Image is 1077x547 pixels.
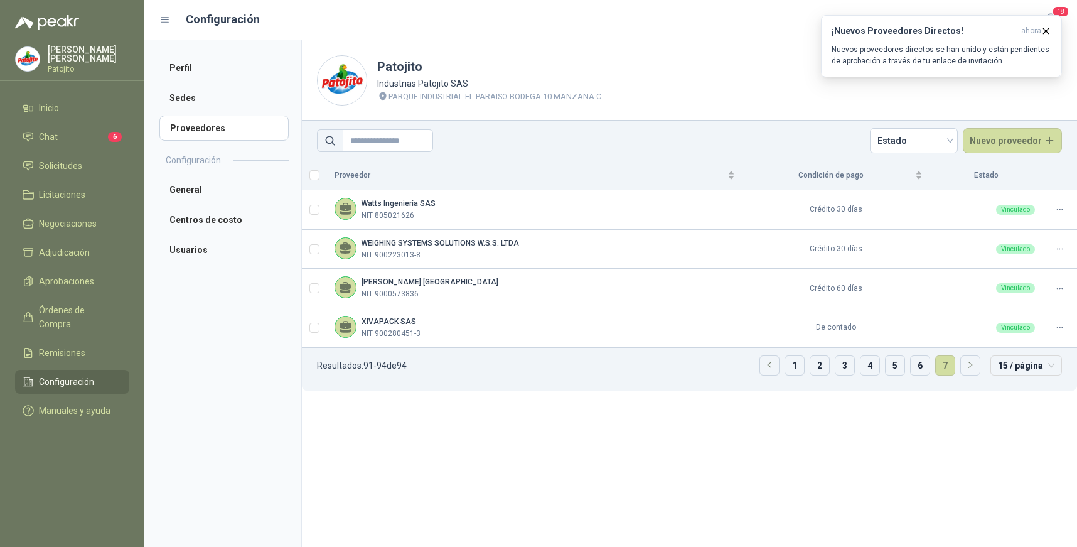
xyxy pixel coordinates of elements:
[39,101,59,115] span: Inicio
[877,131,950,150] span: Estado
[39,159,82,173] span: Solicitudes
[335,170,725,181] span: Proveedor
[39,303,117,331] span: Órdenes de Compra
[885,355,905,376] li: 5
[750,170,913,181] span: Condición de pago
[39,404,110,418] span: Manuales y ayuda
[960,355,980,376] li: Página siguiente
[15,212,129,236] a: Negociaciones
[159,116,289,141] a: Proveedores
[832,26,1016,36] h3: ¡Nuevos Proveedores Directos!
[760,356,779,375] button: left
[996,244,1035,254] div: Vinculado
[39,375,94,389] span: Configuración
[15,183,129,207] a: Licitaciones
[1039,9,1062,31] button: 18
[785,355,805,376] li: 1
[860,355,880,376] li: 4
[159,55,289,80] a: Perfil
[835,355,855,376] li: 3
[15,269,129,293] a: Aprobaciones
[39,188,85,202] span: Licitaciones
[15,241,129,264] a: Adjudicación
[810,355,830,376] li: 2
[832,44,1051,67] p: Nuevos proveedores directos se han unido y están pendientes de aprobación a través de tu enlace d...
[108,132,122,142] span: 6
[911,356,930,375] a: 6
[886,356,904,375] a: 5
[810,356,829,375] a: 2
[910,355,930,376] li: 6
[961,356,980,375] button: right
[39,130,58,144] span: Chat
[963,128,1063,153] button: Nuevo proveedor
[996,205,1035,215] div: Vinculado
[15,15,79,30] img: Logo peakr
[15,154,129,178] a: Solicitudes
[935,355,955,376] li: 7
[16,47,40,71] img: Company Logo
[967,361,974,369] span: right
[48,65,129,73] p: Patojito
[15,125,129,149] a: Chat6
[362,328,421,340] p: NIT 900280451-3
[159,237,289,263] a: Usuarios
[377,77,601,90] p: Industrias Patojito SAS
[936,356,955,375] a: 7
[15,370,129,394] a: Configuración
[15,298,129,336] a: Órdenes de Compra
[742,161,931,190] th: Condición de pago
[39,274,94,288] span: Aprobaciones
[362,210,414,222] p: NIT 805021626
[186,11,260,28] h1: Configuración
[317,361,407,370] p: Resultados: 91 - 94 de 94
[15,96,129,120] a: Inicio
[759,355,780,376] li: Página anterior
[785,356,804,375] a: 1
[835,356,854,375] a: 3
[327,161,742,190] th: Proveedor
[388,90,601,103] p: PARQUE INDUSTRIAL EL PARAISO BODEGA 10 MANZANA C
[166,153,221,167] h2: Configuración
[159,85,289,111] a: Sedes
[362,239,519,247] b: WEIGHING SYSTEMS SOLUTIONS W.S.S. LTDA
[159,177,289,202] a: General
[362,288,419,300] p: NIT 9000573836
[39,246,90,259] span: Adjudicación
[362,317,416,326] b: XIVAPACK SAS
[377,57,601,77] h1: Patojito
[742,308,931,348] td: De contado
[860,356,879,375] a: 4
[742,269,931,308] td: Crédito 60 días
[39,217,97,230] span: Negociaciones
[362,278,498,286] b: [PERSON_NAME] [GEOGRAPHIC_DATA]
[362,249,421,261] p: NIT 900223013-8
[15,341,129,365] a: Remisiones
[996,283,1035,293] div: Vinculado
[15,399,129,423] a: Manuales y ayuda
[159,207,289,232] a: Centros de costo
[742,230,931,269] td: Crédito 30 días
[930,161,1042,190] th: Estado
[1052,6,1069,18] span: 18
[48,45,129,63] p: [PERSON_NAME] [PERSON_NAME]
[362,199,436,208] b: Watts Ingeniería SAS
[996,323,1035,333] div: Vinculado
[998,356,1054,375] span: 15 / página
[766,361,773,369] span: left
[39,346,85,360] span: Remisiones
[1021,26,1041,36] span: ahora
[742,190,931,230] td: Crédito 30 días
[990,355,1062,376] div: tamaño de página
[318,56,367,105] img: Company Logo
[821,15,1062,77] button: ¡Nuevos Proveedores Directos!ahora Nuevos proveedores directos se han unido y están pendientes de...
